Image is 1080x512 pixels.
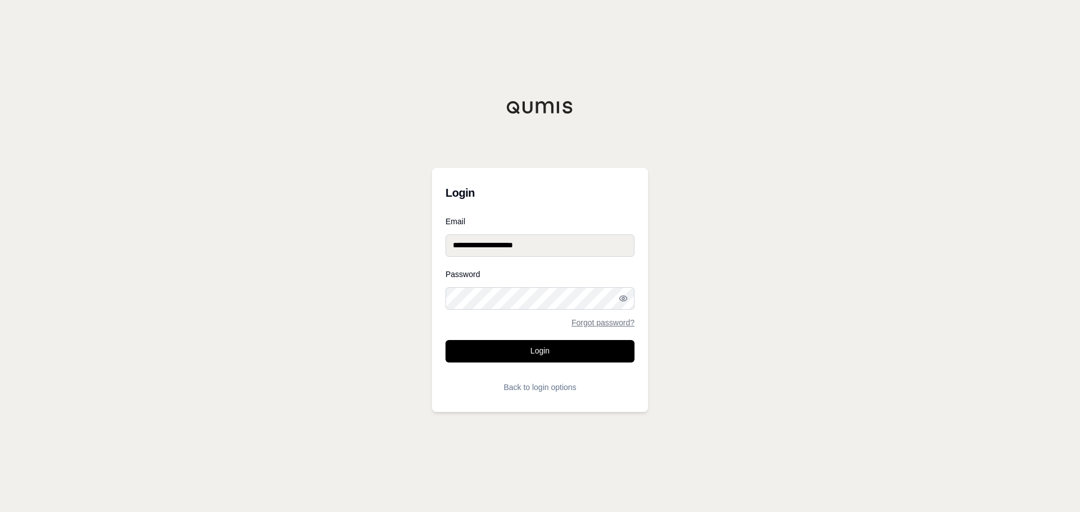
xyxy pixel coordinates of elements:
label: Email [445,218,634,225]
img: Qumis [506,101,574,114]
a: Forgot password? [571,319,634,327]
h3: Login [445,182,634,204]
button: Login [445,340,634,363]
label: Password [445,270,634,278]
button: Back to login options [445,376,634,398]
